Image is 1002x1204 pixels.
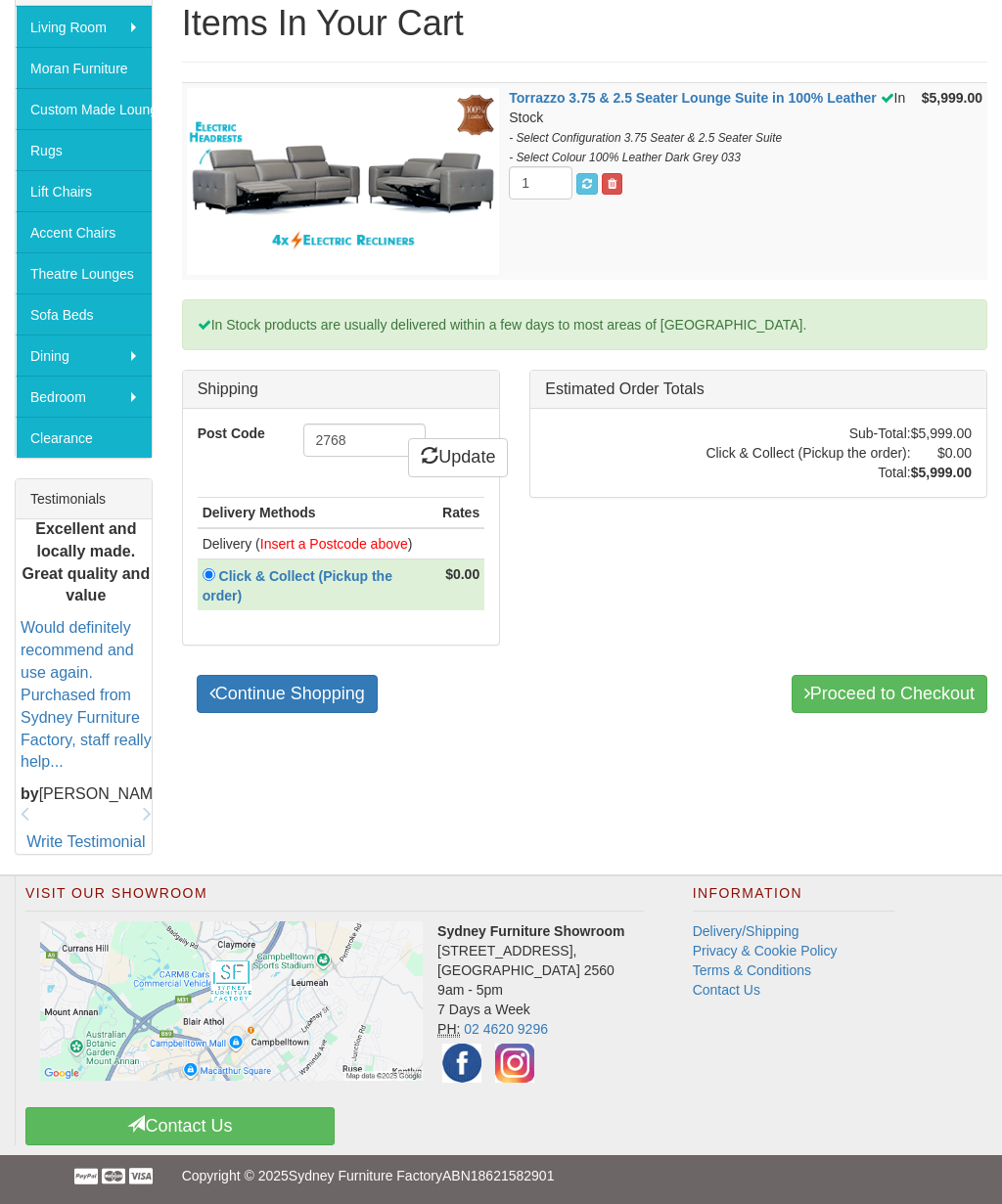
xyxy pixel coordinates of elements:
div: In Stock products are usually delivered within a few days to most areas of [GEOGRAPHIC_DATA]. [182,299,987,350]
a: Custom Made Lounges [16,88,152,129]
a: Living Room [16,6,152,47]
i: - Select Configuration 3.75 Seater & 2.5 Seater Suite [509,131,782,145]
strong: $5,999.00 [911,465,972,480]
h2: Visit Our Showroom [25,886,644,912]
a: Update [408,438,508,477]
a: Continue Shopping [197,675,378,714]
div: Testimonials [16,479,152,519]
a: Delivery/Shipping [693,923,799,939]
a: Theatre Lounges [16,252,152,293]
a: Contact Us [25,1107,335,1145]
a: Sydney Furniture Factory [289,1168,442,1183]
td: Click & Collect (Pickup the order): [706,443,910,463]
a: Sofa Beds [16,293,152,334]
img: Click to activate map [40,921,423,1081]
strong: Delivery Methods [203,505,316,520]
img: Instagram [490,1039,539,1088]
img: Facebook [437,1039,486,1088]
strong: $5,999.00 [922,90,982,106]
label: Post Code [183,424,289,443]
a: Proceed to Checkout [792,675,987,714]
b: by [21,785,39,802]
h2: Information [693,886,894,912]
p: Copyright © 2025 ABN [182,1155,821,1196]
i: - Select Colour 100% Leather Dark Grey 033 [509,151,741,164]
b: Excellent and locally made. Great quality and value [22,520,150,604]
a: Write Testimonial [26,833,145,850]
a: 18621582901 [471,1168,555,1183]
a: Click & Collect (Pickup the order) [203,568,392,603]
a: Moran Furniture [16,47,152,88]
a: Torrazzo 3.75 & 2.5 Seater Lounge Suite in 100% Leather [509,90,877,106]
td: Total: [706,463,910,482]
h3: Estimated Order Totals [545,380,972,398]
a: Terms & Conditions [693,962,811,978]
a: 02 4620 9296 [464,1021,548,1037]
a: Clearance [16,417,152,458]
td: In Stock [504,82,917,280]
a: Lift Chairs [16,170,152,211]
a: Dining [16,334,152,376]
h1: Items In Your Cart [182,4,987,43]
abbr: Phone [437,1021,460,1038]
a: Bedroom [16,376,152,417]
a: Privacy & Cookie Policy [693,943,838,959]
a: Contact Us [693,982,760,998]
p: [PERSON_NAME] [21,783,152,806]
h3: Shipping [198,380,485,398]
a: Rugs [16,129,152,170]
font: Insert a Postcode above [260,536,408,552]
strong: Sydney Furniture Showroom [437,923,624,939]
img: Torrazzo 3.75 & 2.5 Seater Lounge Suite in 100% Leather [187,88,500,276]
a: Accent Chairs [16,211,152,252]
td: Delivery ( ) [198,528,437,559]
td: Sub-Total: [706,424,910,443]
strong: Rates [442,505,479,520]
td: $5,999.00 [911,424,972,443]
td: $0.00 [911,443,972,463]
strong: $0.00 [445,566,479,582]
a: Would definitely recommend and use again. Purchased from Sydney Furniture Factory, staff really h... [21,619,152,770]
